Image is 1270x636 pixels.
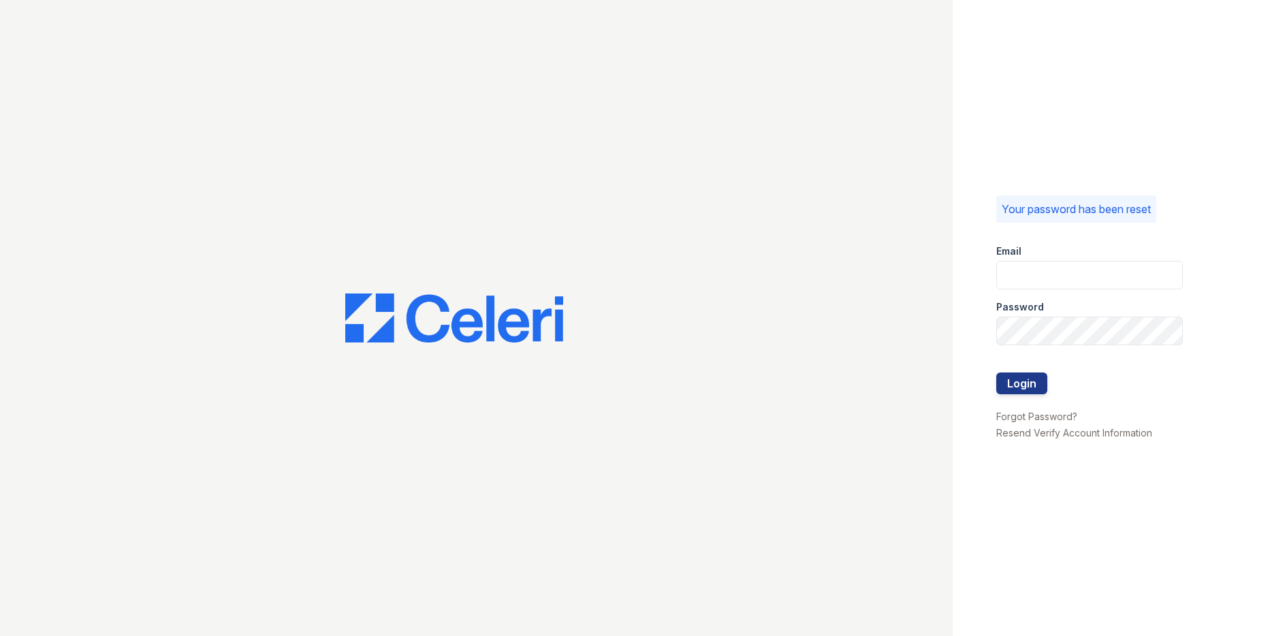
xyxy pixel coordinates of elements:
a: Resend Verify Account Information [996,427,1152,439]
label: Email [996,244,1021,258]
p: Your password has been reset [1002,201,1151,217]
label: Password [996,300,1044,314]
a: Forgot Password? [996,411,1077,422]
img: CE_Logo_Blue-a8612792a0a2168367f1c8372b55b34899dd931a85d93a1a3d3e32e68fde9ad4.png [345,293,563,343]
button: Login [996,372,1047,394]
